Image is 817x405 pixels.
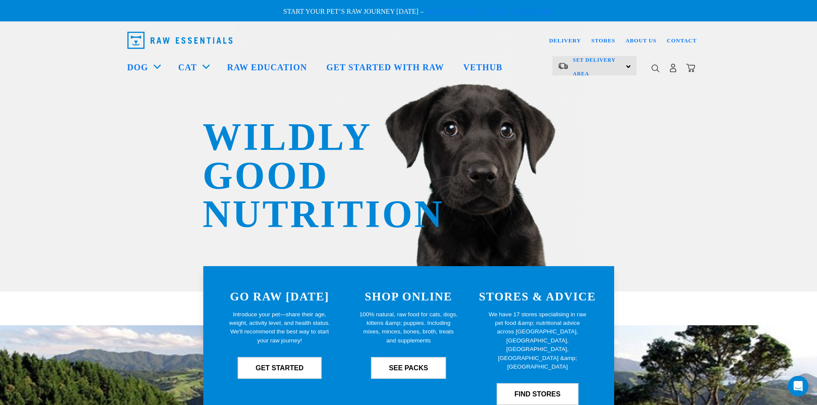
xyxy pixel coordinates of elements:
a: Dog [127,61,143,74]
div: Open Intercom Messenger [788,376,808,396]
a: Cat [173,61,187,74]
p: 100% natural, raw food for cats, dogs, kittens &amp; puppies. Including mixes, minces, bones, bro... [358,310,459,345]
a: Contact [673,39,697,42]
a: Stores [606,39,626,42]
p: We have 17 stores specialising in raw pet food &amp; nutritional advice across [GEOGRAPHIC_DATA],... [487,310,588,372]
h3: GO RAW [DATE] [220,290,339,303]
a: FIND STORES [498,383,577,405]
img: home-icon-1@2x.png [651,62,659,70]
h1: WILDLY GOOD NUTRITION [203,118,374,234]
a: SEE PACKS [373,357,444,378]
h3: STORES & ADVICE [478,290,597,303]
span: Set Delivery Area [573,65,623,68]
img: van-moving.png [558,62,569,70]
a: Vethub [410,50,461,84]
nav: dropdown navigation [121,28,697,52]
a: Delivery [570,39,595,42]
img: home-icon@2x.png [686,61,695,70]
img: user.png [668,61,677,70]
p: Introduce your pet—share their age, weight, activity level, and health status. We'll recommend th... [229,310,330,345]
a: take our quick pet questionnaire. [425,9,534,13]
h3: SHOP ONLINE [349,290,468,303]
img: Raw Essentials Logo [127,32,232,49]
a: Raw Education [209,50,293,84]
a: GET STARTED [240,357,320,378]
a: Get started with Raw [293,50,410,84]
a: About Us [636,39,662,42]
